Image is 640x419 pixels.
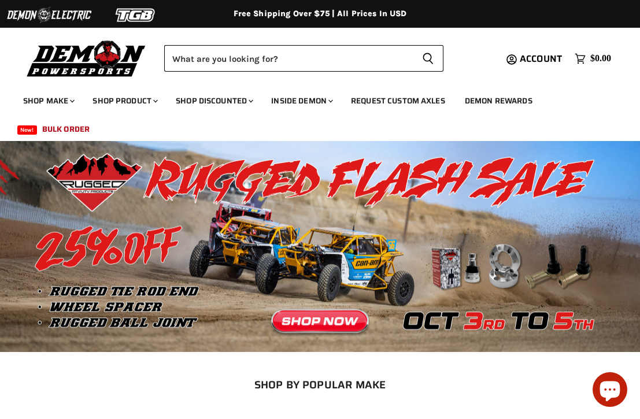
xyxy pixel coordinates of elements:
img: TGB Logo 2 [93,4,179,26]
a: Shop Product [84,89,165,113]
a: Inside Demon [262,89,340,113]
span: Account [520,51,562,66]
img: Demon Electric Logo 2 [6,4,93,26]
img: Demon Powersports [23,38,150,79]
a: Request Custom Axles [342,89,454,113]
form: Product [164,45,443,72]
a: Account [515,54,569,64]
input: Search [164,45,413,72]
span: $0.00 [590,53,611,64]
inbox-online-store-chat: Shopify online store chat [589,372,631,410]
span: New! [17,125,37,135]
a: Shop Make [14,89,82,113]
button: Search [413,45,443,72]
a: Bulk Order [34,117,98,141]
a: Shop Discounted [167,89,260,113]
a: Demon Rewards [456,89,541,113]
ul: Main menu [14,84,608,141]
h2: SHOP BY POPULAR MAKE [14,379,626,391]
a: $0.00 [569,50,617,67]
